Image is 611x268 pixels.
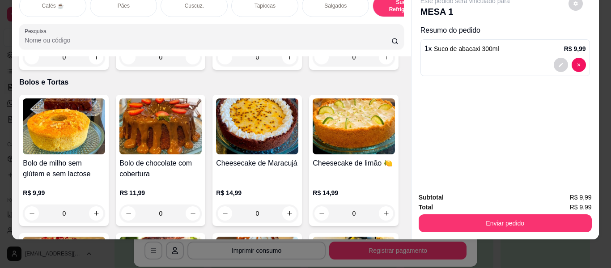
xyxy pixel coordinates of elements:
span: R$ 9,99 [570,202,592,212]
button: increase-product-quantity [282,206,297,221]
p: R$ 11,99 [119,188,202,197]
input: Pesquisa [25,36,391,45]
strong: Total [419,204,433,211]
img: product-image [119,98,202,154]
p: Cuscuz. [185,2,204,9]
button: increase-product-quantity [89,206,103,221]
span: R$ 9,99 [570,192,592,202]
h4: Bolo de milho sem glútem e sem lactose [23,158,105,179]
button: decrease-product-quantity [218,206,232,221]
h4: Cheesecake de Maracujá [216,158,298,169]
button: increase-product-quantity [379,206,393,221]
button: increase-product-quantity [89,50,103,64]
p: R$ 14,99 [216,188,298,197]
p: Salgados [324,2,347,9]
button: decrease-product-quantity [572,58,586,72]
button: decrease-product-quantity [121,206,136,221]
p: Pães [118,2,130,9]
p: 1 x [424,43,499,54]
img: product-image [313,98,395,154]
button: increase-product-quantity [186,50,200,64]
p: R$ 9,99 [564,44,586,53]
img: product-image [23,98,105,154]
button: increase-product-quantity [186,206,200,221]
label: Pesquisa [25,27,50,35]
button: decrease-product-quantity [25,50,39,64]
p: Resumo do pedido [420,25,590,36]
button: Enviar pedido [419,214,592,232]
p: R$ 9,99 [23,188,105,197]
button: decrease-product-quantity [314,206,329,221]
button: decrease-product-quantity [554,58,568,72]
button: decrease-product-quantity [25,206,39,221]
img: product-image [216,98,298,154]
button: decrease-product-quantity [314,50,329,64]
button: increase-product-quantity [379,50,393,64]
button: increase-product-quantity [282,50,297,64]
h4: Bolo de chocolate com cobertura [119,158,202,179]
span: Suco de abacaxi 300ml [434,45,499,52]
h4: Cheesecake de limão 🍋 [313,158,395,169]
button: decrease-product-quantity [121,50,136,64]
p: Tapiocas [255,2,276,9]
button: decrease-product-quantity [218,50,232,64]
p: MESA 1 [420,5,510,18]
p: R$ 14,99 [313,188,395,197]
p: Cafés ☕ [42,2,64,9]
strong: Subtotal [419,194,444,201]
p: Bolos e Tortas [19,77,403,88]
